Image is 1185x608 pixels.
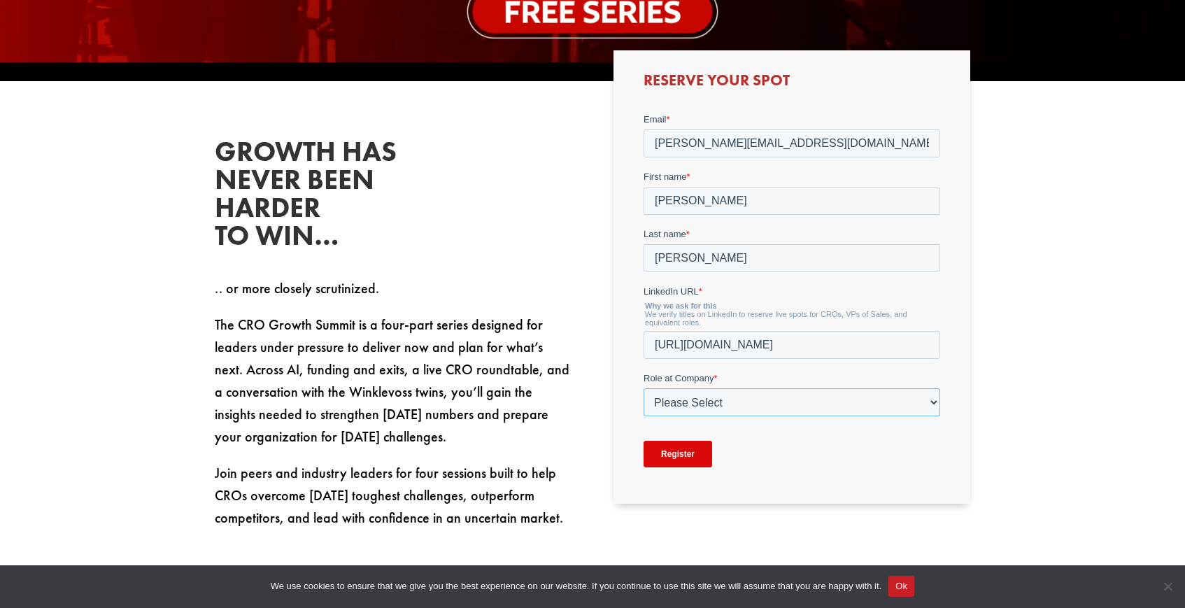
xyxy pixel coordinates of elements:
[644,73,940,95] h3: Reserve Your Spot
[215,464,563,527] span: Join peers and industry leaders for four sessions built to help CROs overcome [DATE] toughest cha...
[215,316,569,446] span: The CRO Growth Summit is a four-part series designed for leaders under pressure to deliver now an...
[644,113,940,481] iframe: Form 0
[1161,579,1175,593] span: No
[215,279,379,297] span: .. or more closely scrutinized.
[215,138,425,257] h2: Growth has never been harder to win…
[271,579,881,593] span: We use cookies to ensure that we give you the best experience on our website. If you continue to ...
[888,576,914,597] button: Ok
